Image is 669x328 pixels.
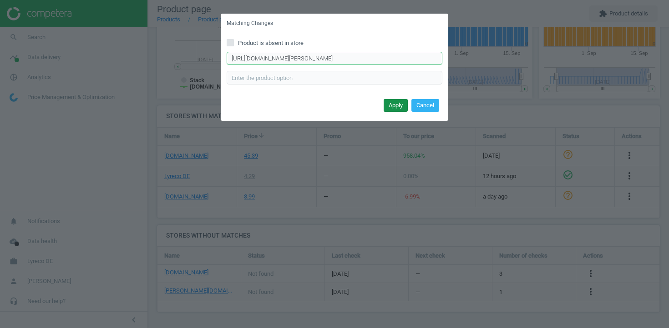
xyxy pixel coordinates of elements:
[227,71,442,84] input: Enter the product option
[227,52,442,65] input: Enter correct product URL
[227,20,273,27] h5: Matching Changes
[236,39,305,47] span: Product is absent in store
[384,99,408,112] button: Apply
[411,99,439,112] button: Cancel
